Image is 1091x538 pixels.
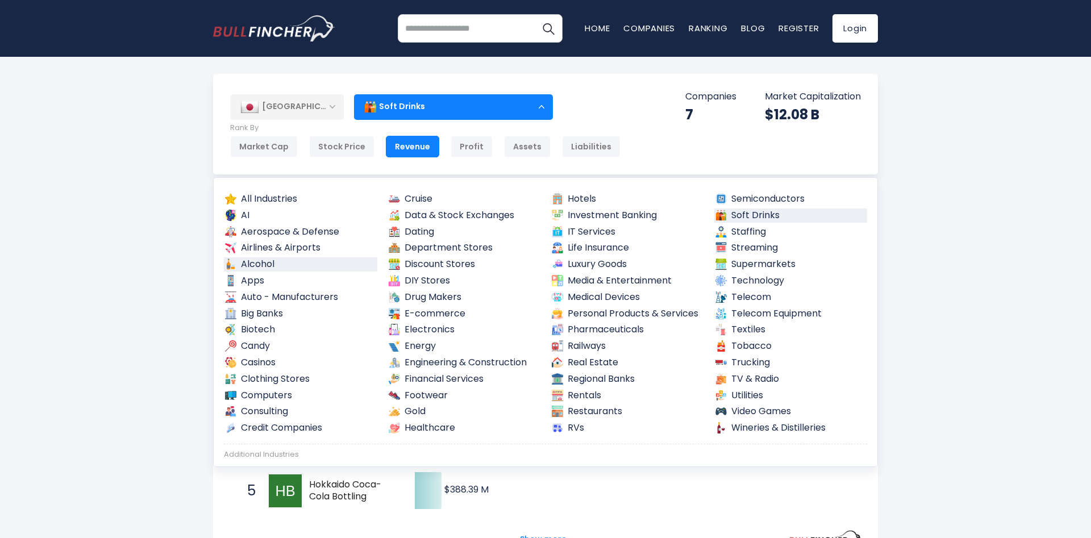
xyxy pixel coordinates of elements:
a: Financial Services [388,372,541,386]
a: Airlines & Airports [224,241,377,255]
a: Railways [551,339,704,353]
div: Stock Price [309,136,374,157]
a: Engineering & Construction [388,356,541,370]
a: Trucking [714,356,868,370]
a: Energy [388,339,541,353]
a: Footwear [388,389,541,403]
div: Market Cap [230,136,298,157]
a: Medical Tools [551,465,704,479]
a: Register [778,22,819,34]
div: Liabilities [562,136,621,157]
a: Credit Companies [224,421,377,435]
a: Media & Entertainment [551,274,704,288]
a: Discount Stores [388,257,541,272]
a: All Industries [224,192,377,206]
a: Computers [224,389,377,403]
a: Technology [714,274,868,288]
img: Hokkaido Coca-Cola Bottling [269,474,302,507]
a: Apps [224,274,377,288]
a: Ranking [689,22,727,34]
img: bullfincher logo [213,15,335,41]
a: Video Games [714,404,868,419]
div: Revenue [386,136,439,157]
a: Data & Stock Exchanges [388,208,541,223]
a: Companies [623,22,675,34]
a: Login [832,14,878,43]
a: Restaurants [551,404,704,419]
span: 5 [241,481,253,501]
a: Alcohol [224,257,377,272]
a: Department Stores [388,241,541,255]
a: Consulting [224,404,377,419]
a: Go to homepage [213,15,335,41]
button: Search [534,14,563,43]
a: Pharmaceuticals [551,323,704,337]
a: Medical Devices [551,290,704,305]
p: Companies [685,91,736,103]
a: Advertising [224,465,377,479]
a: Regional Banks [551,372,704,386]
a: Investment Banking [551,208,704,223]
div: [GEOGRAPHIC_DATA] [230,94,344,119]
a: Textiles [714,323,868,337]
a: Farming Supplies [388,465,541,479]
p: Rank By [230,123,621,133]
div: $12.08 B [765,106,861,123]
a: Auto - Manufacturers [224,290,377,305]
a: E-commerce [388,307,541,321]
p: Market Capitalization [765,91,861,103]
span: Hokkaido Coca-Cola Bottling [309,479,395,503]
a: Drug Makers [388,290,541,305]
a: Casinos [224,356,377,370]
div: Soft Drinks [354,94,553,120]
div: 7 [685,106,736,123]
a: Dating [388,225,541,239]
a: Luxury Goods [551,257,704,272]
a: Big Banks [224,307,377,321]
a: Streaming [714,241,868,255]
a: Home [585,22,610,34]
a: Electronics [388,323,541,337]
div: Additional Industries [224,450,867,460]
a: Life Insurance [551,241,704,255]
a: Staffing [714,225,868,239]
a: Personal Products & Services [551,307,704,321]
a: Cruise [388,192,541,206]
text: $388.39 M [444,483,489,496]
a: DIY Stores [388,274,541,288]
a: RVs [551,421,704,435]
a: Hotels [551,192,704,206]
div: Assets [504,136,551,157]
a: Utilities [714,389,868,403]
a: Real Estate [551,356,704,370]
a: Tobacco [714,339,868,353]
a: IT Services [551,225,704,239]
a: Renewable Energy [714,465,868,479]
a: Rentals [551,389,704,403]
a: Candy [224,339,377,353]
a: Wineries & Distilleries [714,421,868,435]
a: TV & Radio [714,372,868,386]
a: Aerospace & Defense [224,225,377,239]
a: Telecom Equipment [714,307,868,321]
a: Telecom [714,290,868,305]
a: Clothing Stores [224,372,377,386]
a: AI [224,208,377,223]
a: Healthcare [388,421,541,435]
a: Supermarkets [714,257,868,272]
a: Semiconductors [714,192,868,206]
a: Blog [741,22,765,34]
a: Biotech [224,323,377,337]
a: Soft Drinks [714,208,868,223]
div: Profit [451,136,493,157]
a: Gold [388,404,541,419]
